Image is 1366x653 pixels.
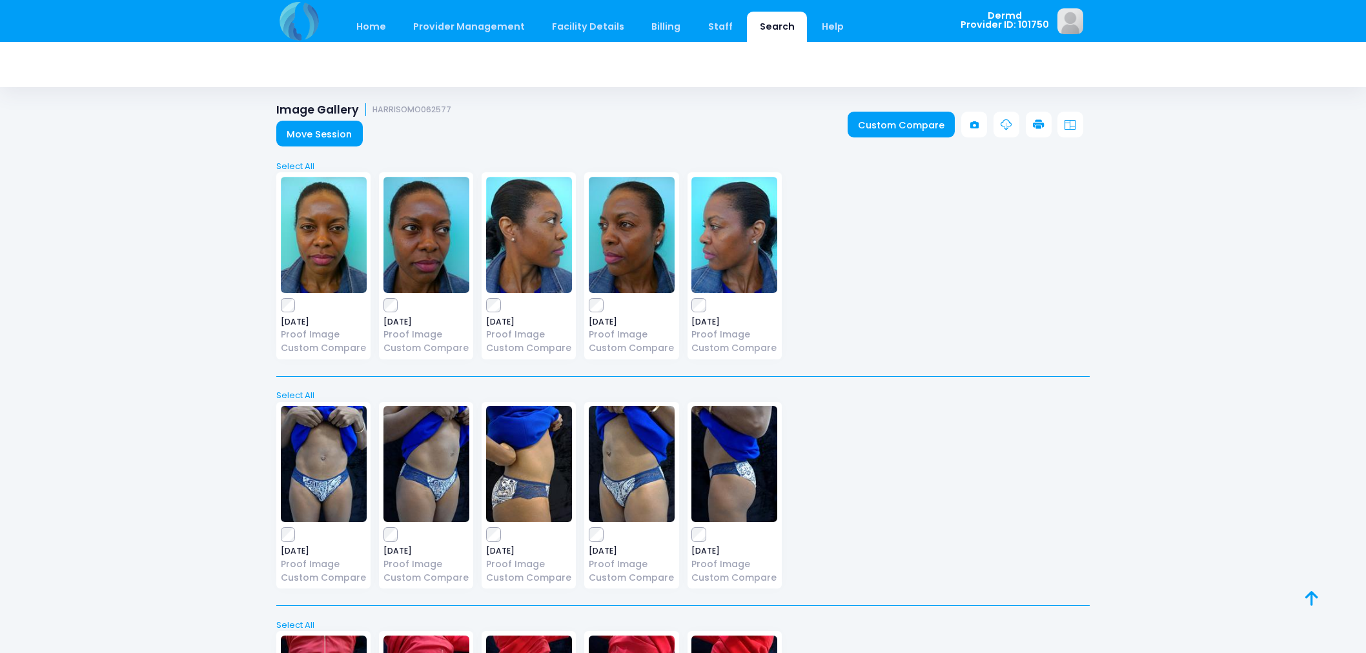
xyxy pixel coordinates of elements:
[747,12,807,42] a: Search
[383,318,469,326] span: [DATE]
[400,12,537,42] a: Provider Management
[281,558,367,571] a: Proof Image
[961,11,1049,30] span: Dermd Provider ID: 101750
[589,558,675,571] a: Proof Image
[589,547,675,555] span: [DATE]
[383,177,469,293] img: image
[281,571,367,585] a: Custom Compare
[383,341,469,355] a: Custom Compare
[276,103,451,117] h1: Image Gallery
[691,177,777,293] img: image
[639,12,693,42] a: Billing
[691,406,777,522] img: image
[383,547,469,555] span: [DATE]
[343,12,398,42] a: Home
[383,328,469,341] a: Proof Image
[691,328,777,341] a: Proof Image
[695,12,745,42] a: Staff
[383,571,469,585] a: Custom Compare
[589,177,675,293] img: image
[691,558,777,571] a: Proof Image
[281,406,367,522] img: image
[272,619,1094,632] a: Select All
[281,177,367,293] img: image
[691,547,777,555] span: [DATE]
[272,389,1094,402] a: Select All
[383,558,469,571] a: Proof Image
[383,406,469,522] img: image
[589,341,675,355] a: Custom Compare
[486,571,572,585] a: Custom Compare
[276,121,363,146] a: Move Session
[1057,8,1083,34] img: image
[486,318,572,326] span: [DATE]
[272,160,1094,173] a: Select All
[691,341,777,355] a: Custom Compare
[281,547,367,555] span: [DATE]
[848,112,955,137] a: Custom Compare
[486,177,572,293] img: image
[486,328,572,341] a: Proof Image
[589,571,675,585] a: Custom Compare
[486,547,572,555] span: [DATE]
[589,318,675,326] span: [DATE]
[281,341,367,355] a: Custom Compare
[372,105,451,115] small: HARRISOMO062577
[589,406,675,522] img: image
[589,328,675,341] a: Proof Image
[486,341,572,355] a: Custom Compare
[281,318,367,326] span: [DATE]
[691,571,777,585] a: Custom Compare
[540,12,637,42] a: Facility Details
[810,12,857,42] a: Help
[691,318,777,326] span: [DATE]
[281,328,367,341] a: Proof Image
[486,558,572,571] a: Proof Image
[486,406,572,522] img: image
